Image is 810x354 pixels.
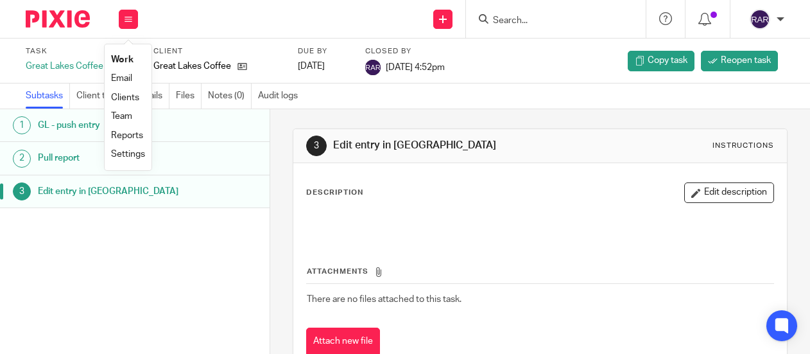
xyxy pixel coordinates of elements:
h1: GL - push entry [38,116,184,135]
a: Copy task [628,51,694,71]
h1: Pull report [38,148,184,168]
a: Clients [111,93,139,102]
span: There are no files attached to this task. [307,295,461,304]
a: Client tasks [76,84,130,109]
a: Audit logs [258,84,304,109]
label: Task [26,46,137,57]
img: Pixie [26,10,90,28]
label: Client [153,46,282,57]
a: Files [176,84,202,109]
p: Description [306,188,363,198]
img: svg%3E [365,60,381,75]
a: Reports [111,131,143,140]
a: Emails [137,84,169,109]
p: Great Lakes Coffee [153,60,231,73]
a: Team [111,112,132,121]
div: 3 [306,136,327,156]
a: Email [111,74,132,83]
button: Edit description [684,182,774,203]
label: Closed by [365,46,445,57]
span: [DATE] 4:52pm [386,63,445,72]
span: Reopen task [721,54,771,67]
span: Attachments [307,268,368,275]
a: Work [111,55,134,64]
h1: Edit entry in [GEOGRAPHIC_DATA] [333,139,567,152]
div: 3 [13,182,31,200]
input: Search [492,15,607,27]
a: Settings [111,150,145,159]
h1: Edit entry in [GEOGRAPHIC_DATA] [38,182,184,201]
label: Due by [298,46,349,57]
div: 2 [13,150,31,168]
a: Subtasks [26,84,70,109]
a: Notes (0) [208,84,252,109]
div: 1 [13,116,31,134]
div: Great Lakes Coffee - Payroll [26,60,137,73]
div: [DATE] [298,60,349,73]
img: svg%3E [750,9,770,30]
span: Copy task [648,54,687,67]
a: Reopen task [701,51,778,71]
div: Instructions [712,141,774,151]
